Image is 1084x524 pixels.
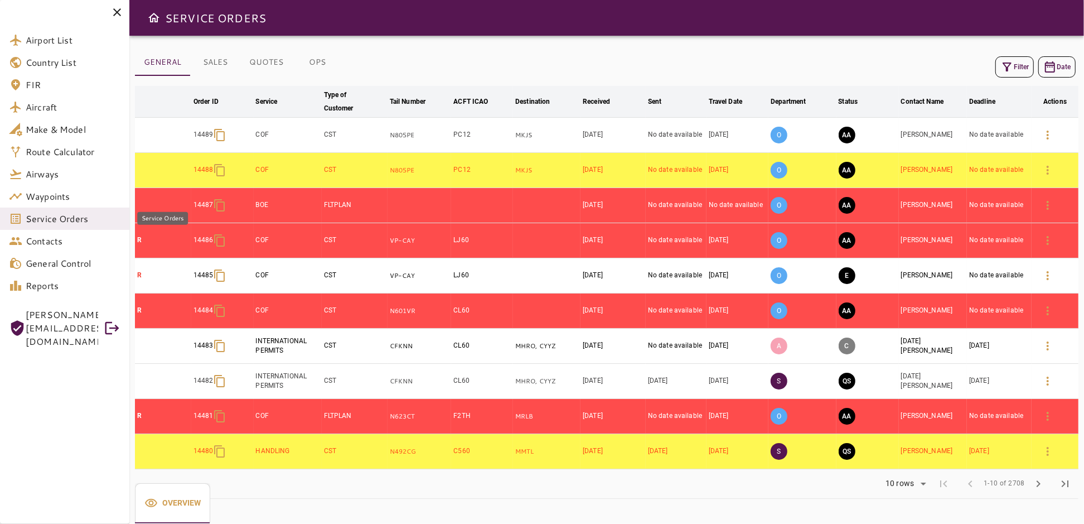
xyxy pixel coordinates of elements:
[901,95,959,108] span: Contact Name
[190,49,240,76] button: SALES
[839,373,855,390] button: QUOTE SENT
[580,364,646,399] td: [DATE]
[901,95,944,108] div: Contact Name
[878,475,930,492] div: 10 rows
[839,95,858,108] div: Status
[899,434,967,469] td: [PERSON_NAME]
[390,271,449,281] p: VP-CAY
[709,95,757,108] span: Travel Date
[706,118,768,153] td: [DATE]
[1032,477,1045,491] span: chevron_right
[1038,56,1076,78] button: Date
[193,95,233,108] span: Order ID
[322,329,388,364] td: CST
[254,258,322,294] td: COF
[646,153,706,188] td: No date available
[390,236,449,246] p: VP-CAY
[451,329,513,364] td: CL60
[254,153,322,188] td: COF
[137,271,189,280] p: R
[646,118,706,153] td: No date available
[706,223,768,258] td: [DATE]
[839,338,855,354] button: CANCELED
[706,434,768,469] td: [DATE]
[1034,262,1061,289] button: Details
[899,364,967,399] td: [DATE][PERSON_NAME]
[706,399,768,434] td: [DATE]
[899,329,967,364] td: [DATE][PERSON_NAME]
[967,118,1032,153] td: No date available
[193,200,214,210] p: 14487
[967,258,1032,294] td: No date available
[771,302,787,319] p: O
[839,197,855,214] button: AWAITING ASSIGNMENT
[390,412,449,421] p: N623CT
[646,188,706,223] td: No date available
[706,153,768,188] td: [DATE]
[706,329,768,364] td: [DATE]
[771,267,787,284] p: O
[706,294,768,329] td: [DATE]
[254,188,322,223] td: BOE
[193,306,214,315] p: 14484
[193,446,214,456] p: 14480
[193,376,214,386] p: 14482
[1025,470,1052,497] span: Next Page
[967,153,1032,188] td: No date available
[1034,157,1061,184] button: Details
[515,447,578,456] p: MMTL
[967,294,1032,329] td: No date available
[515,95,564,108] span: Destination
[706,258,768,294] td: [DATE]
[969,95,1010,108] span: Deadline
[995,56,1034,78] button: Filter
[322,188,388,223] td: FLTPLAN
[646,329,706,364] td: No date available
[193,130,214,140] p: 14489
[322,223,388,258] td: CST
[839,443,855,460] button: QUOTE SENT
[580,188,646,223] td: [DATE]
[709,95,742,108] div: Travel Date
[646,258,706,294] td: No date available
[899,294,967,329] td: [PERSON_NAME]
[26,33,120,47] span: Airport List
[165,9,266,27] h6: SERVICE ORDERS
[240,49,292,76] button: QUOTES
[967,188,1032,223] td: No date available
[390,166,449,175] p: N805PE
[322,434,388,469] td: CST
[515,166,578,175] p: MKJS
[451,258,513,294] td: LJ60
[648,95,676,108] span: Sent
[515,412,578,421] p: MRLB
[322,399,388,434] td: FLTPLAN
[451,364,513,399] td: CL60
[580,434,646,469] td: [DATE]
[254,399,322,434] td: COF
[256,95,292,108] span: Service
[26,257,120,270] span: General Control
[254,294,322,329] td: COF
[930,470,957,497] span: First Page
[580,153,646,188] td: [DATE]
[969,95,995,108] div: Deadline
[137,212,188,225] div: Service Orders
[451,294,513,329] td: CL60
[899,188,967,223] td: [PERSON_NAME]
[256,95,278,108] div: Service
[322,153,388,188] td: CST
[322,364,388,399] td: CST
[580,399,646,434] td: [DATE]
[706,188,768,223] td: No date available
[26,78,120,92] span: FIR
[646,434,706,469] td: [DATE]
[967,434,1032,469] td: [DATE]
[26,145,120,158] span: Route Calculator
[771,338,787,354] p: A
[771,95,806,108] div: Department
[899,223,967,258] td: [PERSON_NAME]
[771,127,787,143] p: O
[390,95,425,108] div: Tail Number
[390,447,449,456] p: N492CG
